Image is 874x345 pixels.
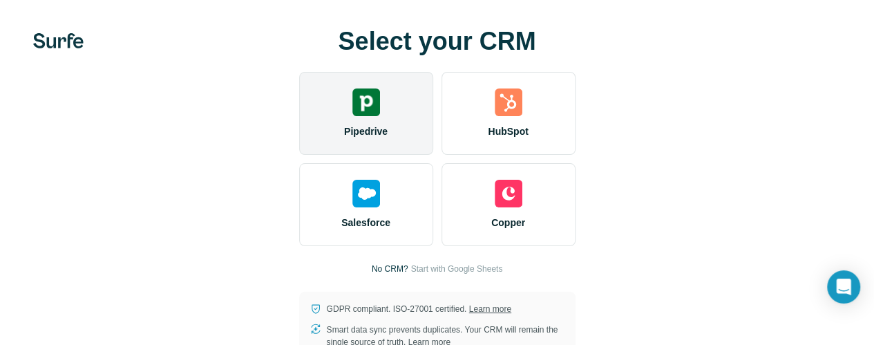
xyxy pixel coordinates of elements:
span: HubSpot [488,124,528,138]
p: No CRM? [372,263,408,275]
button: Start with Google Sheets [410,263,502,275]
img: Surfe's logo [33,33,84,48]
h1: Select your CRM [299,28,576,55]
p: GDPR compliant. ISO-27001 certified. [327,303,511,315]
span: Salesforce [341,216,390,230]
img: copper's logo [495,180,522,207]
div: Open Intercom Messenger [827,270,860,304]
img: hubspot's logo [495,88,522,116]
span: Pipedrive [344,124,388,138]
img: pipedrive's logo [352,88,380,116]
a: Learn more [469,304,511,314]
img: salesforce's logo [352,180,380,207]
span: Copper [491,216,525,230]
